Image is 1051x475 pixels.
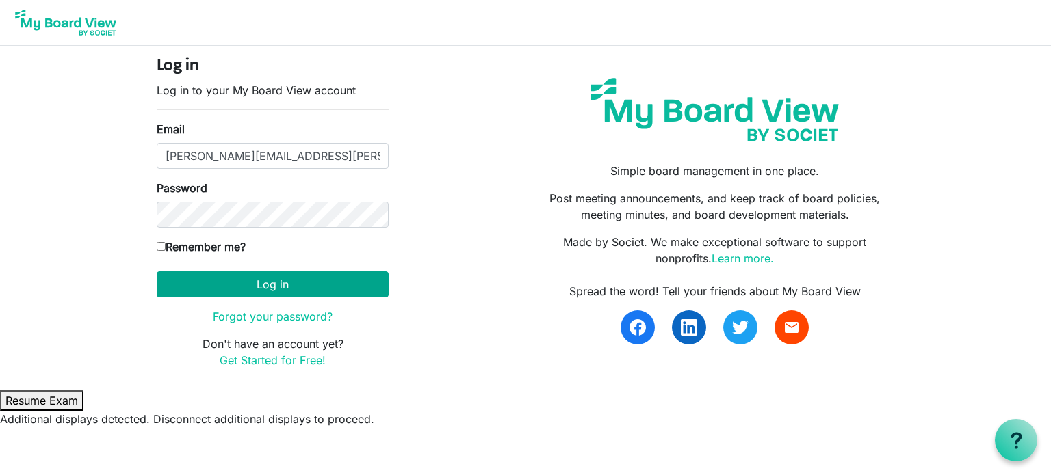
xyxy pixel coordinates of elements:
button: Log in [157,271,389,297]
a: Get Started for Free! [220,353,326,367]
p: Log in to your My Board View account [157,82,389,98]
h4: Log in [157,57,389,77]
p: Made by Societ. We make exceptional software to support nonprofits. [536,234,894,267]
a: Learn more. [712,252,774,265]
p: Simple board management in one place. [536,163,894,179]
input: Remember me? [157,242,166,251]
a: Forgot your password? [213,310,333,323]
p: Post meeting announcements, and keep track of board policies, meeting minutes, and board developm... [536,190,894,223]
img: twitter.svg [732,319,749,336]
img: My Board View Logo [11,5,120,40]
label: Remember me? [157,239,246,255]
a: email [775,310,809,344]
img: linkedin.svg [681,319,697,336]
div: Spread the word! Tell your friends about My Board View [536,283,894,299]
p: Don't have an account yet? [157,336,389,368]
span: email [783,319,800,336]
img: facebook.svg [630,319,646,336]
img: my-board-view-societ.svg [580,68,849,152]
label: Password [157,180,207,196]
label: Email [157,121,185,137]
